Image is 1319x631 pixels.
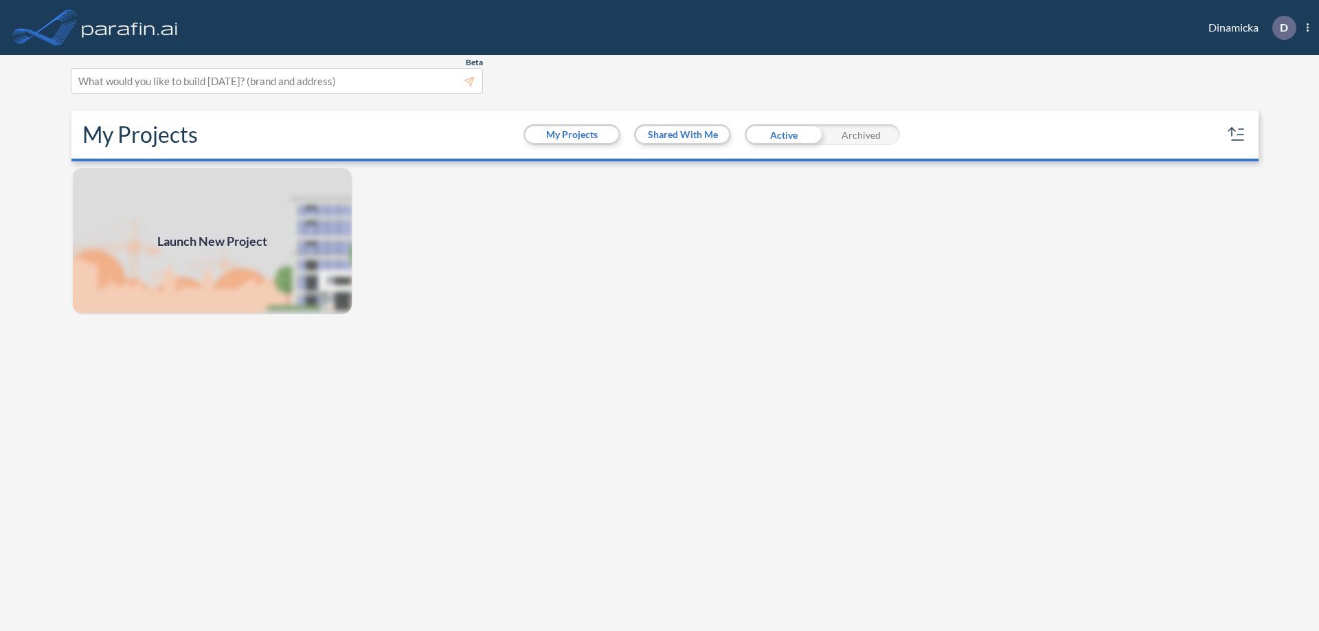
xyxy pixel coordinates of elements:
[1188,16,1309,40] div: Dinamicka
[745,124,822,145] div: Active
[71,167,353,315] a: Launch New Project
[71,167,353,315] img: add
[79,14,181,41] img: logo
[1226,124,1248,146] button: sort
[466,57,483,68] span: Beta
[526,126,618,143] button: My Projects
[157,232,267,251] span: Launch New Project
[1280,21,1288,34] p: D
[822,124,900,145] div: Archived
[82,122,198,148] h2: My Projects
[636,126,729,143] button: Shared With Me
